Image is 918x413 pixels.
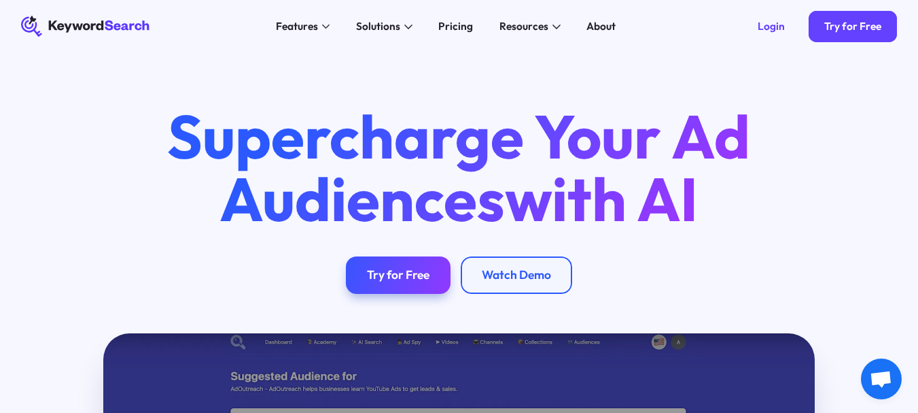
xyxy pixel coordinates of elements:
div: Watch Demo [482,268,551,283]
a: About [579,16,624,37]
span: with AI [505,161,698,237]
a: Try for Free [346,257,451,293]
div: Open chat [861,359,902,399]
div: Try for Free [367,268,429,283]
h1: Supercharge Your Ad Audiences [143,105,775,231]
div: Resources [499,18,548,34]
a: Pricing [431,16,481,37]
a: Login [741,11,800,43]
div: Try for Free [824,20,881,33]
div: Login [758,20,785,33]
a: Try for Free [809,11,898,43]
div: Features [276,18,318,34]
div: About [586,18,616,34]
div: Solutions [356,18,400,34]
div: Pricing [438,18,473,34]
